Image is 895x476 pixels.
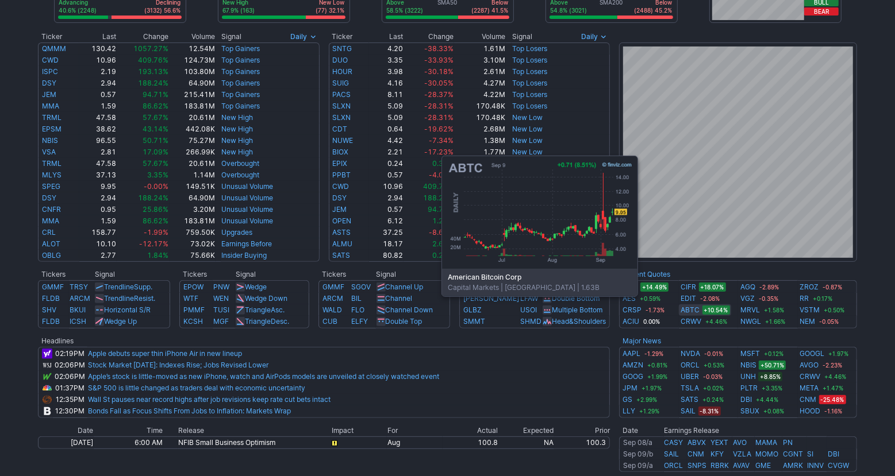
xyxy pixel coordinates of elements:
span: Daily [291,31,308,42]
a: Sep 08/a [623,438,652,447]
a: HOOD [800,405,821,417]
td: 12.54M [170,42,216,55]
a: EDIT [681,293,697,304]
a: CNM [800,394,817,405]
a: JEM [333,205,347,214]
th: Ticker [38,31,79,42]
button: Bear [804,7,839,16]
a: TriangleAsc. [245,305,285,314]
a: PN [783,438,793,447]
a: Stock Market [DATE]: Indexes Rise; Jobs Revised Lower [88,361,268,369]
a: WEN [213,294,229,303]
span: -19.62% [424,125,454,133]
a: CNFR [42,205,61,214]
span: 409.76% [139,56,169,64]
td: 149.51K [170,181,216,192]
span: Trendline [104,282,134,291]
a: EPOW [183,282,203,291]
a: CIFR [681,281,697,293]
a: DSY [42,79,56,87]
a: SBUX [740,405,759,417]
span: Daily [581,31,598,42]
a: GS [623,394,632,405]
a: ICSH [70,317,86,326]
a: META [800,382,819,394]
a: Earnings Before [221,239,272,248]
a: S&P 500 is little changed as traders deal with economic uncertainty [88,384,305,392]
a: MRVL [740,304,760,316]
td: 183.81M [170,100,216,112]
a: New Low [512,125,543,133]
a: TrendlineSupp. [104,282,152,291]
span: -0.00% [144,182,169,191]
a: Top Gainers [221,90,260,99]
a: DUO [333,56,348,64]
a: New High [221,148,253,156]
td: 0.24 [369,158,403,169]
td: 170.48K [454,100,506,112]
td: 2.19 [79,66,117,78]
span: 57.67% [143,159,169,168]
a: ARCM [70,294,90,303]
a: RR [800,293,809,304]
span: -28.31% [424,102,454,110]
td: 4.42 [369,135,403,146]
td: 1.38M [454,135,506,146]
td: 5.09 [369,112,403,123]
a: TUSI [213,305,229,314]
a: ELFY [351,317,368,326]
a: WALD [322,305,342,314]
td: 37.13 [79,169,117,181]
a: ACIU [623,316,639,327]
a: GMMF [322,282,344,291]
button: Signals interval [288,31,320,42]
span: -30.05% [424,79,454,87]
a: RBRK [710,461,729,470]
a: CASY [664,438,683,447]
a: GLBZ [463,305,482,314]
td: 9.95 [79,181,117,192]
a: DSY [42,194,56,202]
a: Top Gainers [221,102,260,110]
span: 188.24% [139,79,169,87]
a: Wedge Down [245,294,287,303]
a: ZROZ [800,281,819,293]
button: Signals interval [578,31,610,42]
td: 2.21 [369,146,403,158]
a: TSLA [681,382,700,394]
a: AVGO [800,359,819,371]
a: INNV [808,461,824,470]
a: ABVX [687,438,706,447]
a: PPBT [333,171,351,179]
a: AVAV [733,461,750,470]
a: Top Losers [512,44,547,53]
a: New High [221,136,253,145]
a: SAIL [664,450,679,458]
a: CRSP [623,304,642,316]
th: Change [117,31,169,42]
a: FLO [351,305,364,314]
a: ALMU [333,239,353,248]
a: Wall St pauses near record highs after job revisions keep rate cut bets intact [88,395,331,404]
span: Trendline [104,294,134,303]
td: 3.35 [369,55,403,66]
a: [PERSON_NAME] [463,294,519,303]
td: 47.58 [79,112,117,123]
a: MGF [213,317,229,326]
a: Wedge Up [104,317,137,326]
p: 40.6% (2248) [59,6,97,14]
a: Overbought [221,171,259,179]
a: Horizontal S/R [104,305,151,314]
a: AAPL [623,348,640,359]
span: 86.62% [143,102,169,110]
td: 38.62 [79,123,117,135]
a: CGNT [783,450,803,458]
a: AES [623,293,636,304]
a: Sep 09/b [623,450,653,458]
a: New Low [512,148,543,156]
a: PMMF [183,305,205,314]
a: Channel Up [386,282,424,291]
a: ABTC [681,304,700,316]
a: SHV [42,305,56,314]
a: CRWV [800,371,821,382]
